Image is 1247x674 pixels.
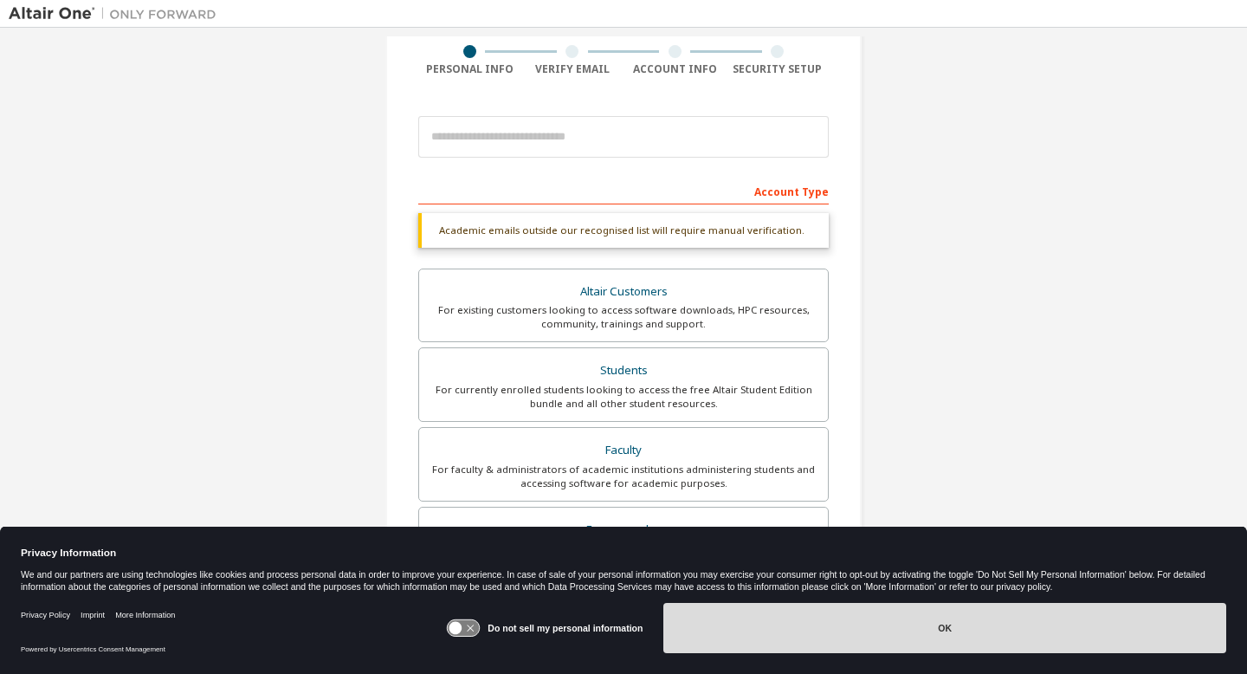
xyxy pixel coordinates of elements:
[430,438,817,463] div: Faculty
[430,383,817,411] div: For currently enrolled students looking to access the free Altair Student Edition bundle and all ...
[418,213,829,248] div: Academic emails outside our recognised list will require manual verification.
[430,518,817,542] div: Everyone else
[521,62,624,76] div: Verify Email
[430,303,817,331] div: For existing customers looking to access software downloads, HPC resources, community, trainings ...
[430,463,817,490] div: For faculty & administrators of academic institutions administering students and accessing softwa...
[727,62,830,76] div: Security Setup
[9,5,225,23] img: Altair One
[623,62,727,76] div: Account Info
[418,177,829,204] div: Account Type
[418,62,521,76] div: Personal Info
[430,280,817,304] div: Altair Customers
[430,359,817,383] div: Students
